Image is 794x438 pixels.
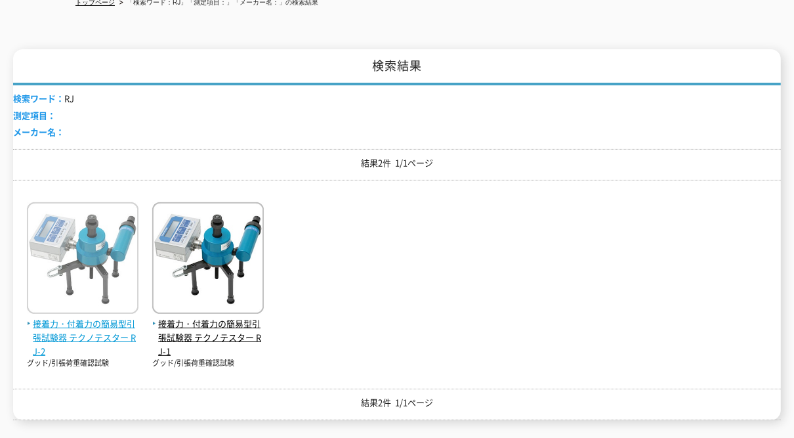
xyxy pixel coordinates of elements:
span: 検索ワード： [13,92,64,104]
p: 結果2件 1/1ページ [13,156,781,170]
span: 測定項目： [13,109,56,121]
img: テクノテスター RJ-2 [27,202,138,317]
span: メーカー名： [13,125,64,138]
h1: 検索結果 [13,49,781,85]
p: グッド/引張荷重確認試験 [27,358,138,369]
p: 結果2件 1/1ページ [13,396,781,410]
li: RJ [13,92,74,106]
span: 接着力・付着力の簡易型引張試験器 テクノテスター RJ-1 [152,317,264,358]
p: グッド/引張荷重確認試験 [152,358,264,369]
span: 接着力・付着力の簡易型引張試験器 テクノテスター RJ-2 [27,317,138,358]
a: 接着力・付着力の簡易型引張試験器 テクノテスター RJ-1 [152,303,264,358]
img: テクノテスター RJ-1 [152,202,264,317]
a: 接着力・付着力の簡易型引張試験器 テクノテスター RJ-2 [27,303,138,358]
